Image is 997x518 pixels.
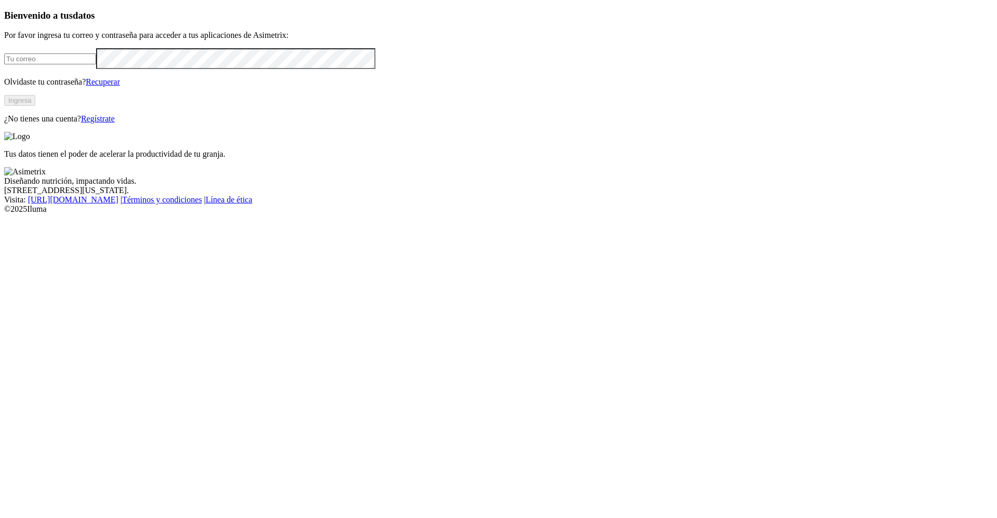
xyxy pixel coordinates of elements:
div: [STREET_ADDRESS][US_STATE]. [4,186,993,195]
h3: Bienvenido a tus [4,10,993,21]
a: Recuperar [86,77,120,86]
p: ¿No tienes una cuenta? [4,114,993,124]
span: datos [73,10,95,21]
a: [URL][DOMAIN_NAME] [28,195,118,204]
img: Logo [4,132,30,141]
div: © 2025 Iluma [4,205,993,214]
a: Términos y condiciones [122,195,202,204]
p: Tus datos tienen el poder de acelerar la productividad de tu granja. [4,149,993,159]
img: Asimetrix [4,167,46,176]
p: Por favor ingresa tu correo y contraseña para acceder a tus aplicaciones de Asimetrix: [4,31,993,40]
a: Regístrate [81,114,115,123]
div: Visita : | | [4,195,993,205]
div: Diseñando nutrición, impactando vidas. [4,176,993,186]
input: Tu correo [4,53,96,64]
a: Línea de ética [206,195,252,204]
button: Ingresa [4,95,35,106]
p: Olvidaste tu contraseña? [4,77,993,87]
